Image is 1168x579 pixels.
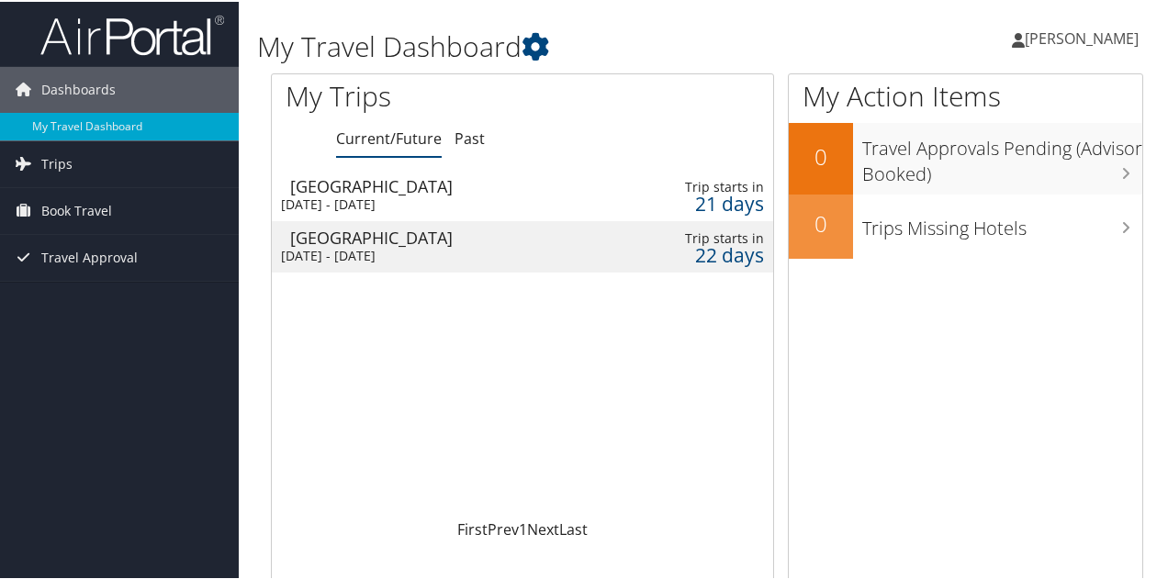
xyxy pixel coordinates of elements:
[658,245,764,262] div: 22 days
[286,75,550,114] h1: My Trips
[488,518,519,538] a: Prev
[789,75,1142,114] h1: My Action Items
[789,193,1142,257] a: 0Trips Missing Hotels
[1025,27,1139,47] span: [PERSON_NAME]
[41,233,138,279] span: Travel Approval
[457,518,488,538] a: First
[658,194,764,210] div: 21 days
[281,195,593,211] div: [DATE] - [DATE]
[862,125,1142,185] h3: Travel Approvals Pending (Advisor Booked)
[527,518,559,538] a: Next
[658,177,764,194] div: Trip starts in
[41,65,116,111] span: Dashboards
[41,139,73,185] span: Trips
[862,205,1142,239] h3: Trips Missing Hotels
[1012,9,1157,64] a: [PERSON_NAME]
[41,186,112,232] span: Book Travel
[40,12,224,55] img: airportal-logo.png
[658,228,764,245] div: Trip starts in
[257,26,857,64] h1: My Travel Dashboard
[789,139,853,171] h2: 0
[789,121,1142,192] a: 0Travel Approvals Pending (Advisor Booked)
[789,206,853,238] h2: 0
[455,127,485,147] a: Past
[519,518,527,538] a: 1
[281,246,593,262] div: [DATE] - [DATE]
[336,127,442,147] a: Current/Future
[559,518,588,538] a: Last
[290,176,602,193] div: [GEOGRAPHIC_DATA]
[290,228,602,244] div: [GEOGRAPHIC_DATA]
